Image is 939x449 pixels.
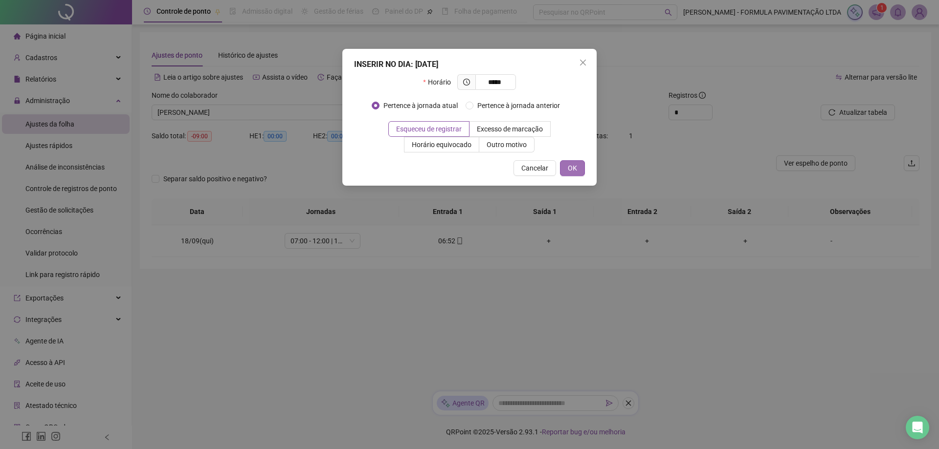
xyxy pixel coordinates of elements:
[423,74,457,90] label: Horário
[473,100,564,111] span: Pertence à jornada anterior
[514,160,556,176] button: Cancelar
[568,163,577,173] span: OK
[412,141,471,149] span: Horário equivocado
[463,79,470,86] span: clock-circle
[396,125,462,133] span: Esqueceu de registrar
[477,125,543,133] span: Excesso de marcação
[354,59,585,70] div: INSERIR NO DIA : [DATE]
[521,163,548,173] span: Cancelar
[579,59,587,66] span: close
[380,100,462,111] span: Pertence à jornada atual
[575,55,591,70] button: Close
[560,160,585,176] button: OK
[906,416,929,439] div: Open Intercom Messenger
[487,141,527,149] span: Outro motivo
